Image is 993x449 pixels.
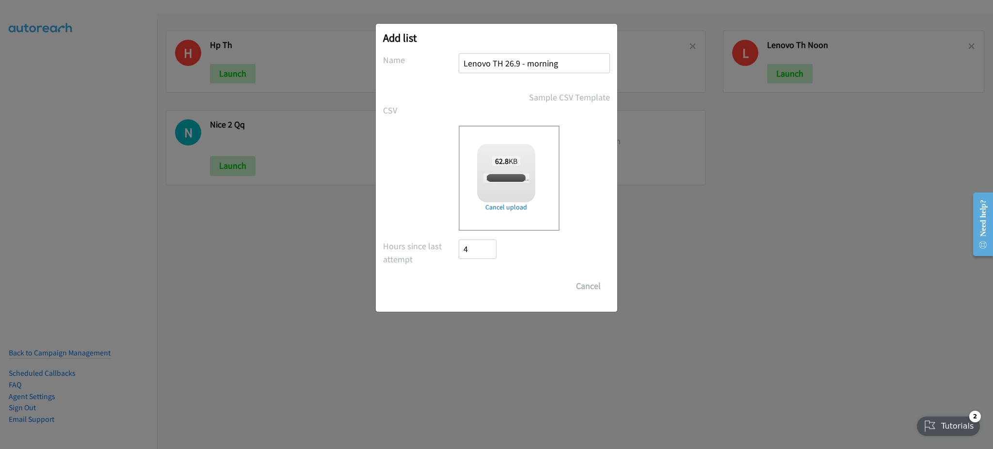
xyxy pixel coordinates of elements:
[965,186,993,263] iframe: Resource Center
[495,156,509,166] strong: 62.8
[383,53,459,66] label: Name
[383,104,459,117] label: CSV
[529,91,610,104] a: Sample CSV Template
[911,407,986,442] iframe: Checklist
[477,202,535,212] a: Cancel upload
[383,31,610,45] h2: Add list
[567,276,610,296] button: Cancel
[492,156,521,166] span: KB
[383,240,459,266] label: Hours since last attempt
[483,174,561,183] span: lenovo list morning 26.9.csv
